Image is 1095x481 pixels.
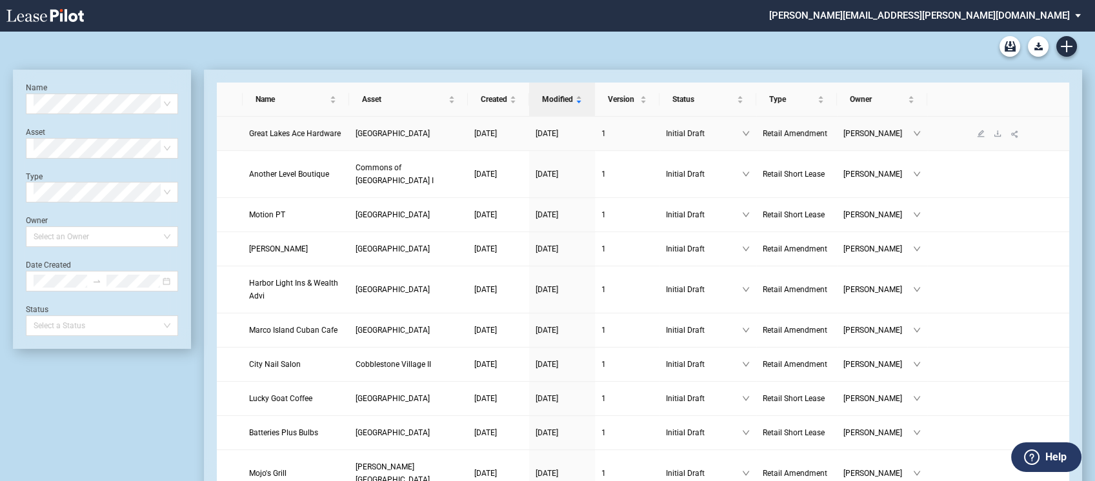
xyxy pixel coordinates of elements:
span: down [913,469,921,477]
a: Retail Short Lease [763,208,830,221]
span: down [913,170,921,178]
label: Name [26,83,47,92]
span: Grand Crossing [356,129,430,138]
a: [GEOGRAPHIC_DATA] [356,324,461,337]
span: Harbor Light Ins & Wealth Advi [249,279,338,300]
span: Initial Draft [666,426,742,439]
span: Retail Short Lease [763,428,825,437]
label: Type [26,172,43,181]
th: Modified [529,83,595,117]
a: Retail Amendment [763,242,830,255]
span: down [913,395,921,402]
span: [DATE] [474,210,497,219]
span: to [92,277,101,286]
th: Asset [349,83,468,117]
a: [GEOGRAPHIC_DATA] [356,242,461,255]
a: City Nail Salon [249,358,343,371]
span: down [742,395,750,402]
span: Retail Amendment [763,469,827,478]
span: down [913,429,921,437]
span: [DATE] [536,394,558,403]
a: [DATE] [474,358,523,371]
a: 1 [601,168,653,181]
a: [DATE] [474,242,523,255]
a: [DATE] [536,208,588,221]
a: Retail Amendment [763,358,830,371]
span: down [913,130,921,137]
a: edit [972,129,989,138]
a: [DATE] [474,324,523,337]
th: Owner [837,83,927,117]
span: [PERSON_NAME] [843,426,913,439]
span: Belfair Towne Village [356,428,430,437]
a: [GEOGRAPHIC_DATA] [356,392,461,405]
span: [DATE] [536,428,558,437]
span: down [742,245,750,253]
button: Help [1011,442,1081,472]
span: Name [256,93,327,106]
span: Rockland Plaza [356,210,430,219]
a: Retail Short Lease [763,392,830,405]
a: [DATE] [474,168,523,181]
span: Batteries Plus Bulbs [249,428,318,437]
span: down [742,211,750,219]
span: [DATE] [474,360,497,369]
span: Initial Draft [666,358,742,371]
span: [DATE] [536,244,558,253]
span: Marco Island Cuban Cafe [249,326,337,335]
span: [PERSON_NAME] [843,358,913,371]
a: 1 [601,208,653,221]
a: Cobblestone Village II [356,358,461,371]
a: [DATE] [474,392,523,405]
md-menu: Download Blank Form List [1024,36,1052,57]
span: [DATE] [474,326,497,335]
span: [PERSON_NAME] [843,392,913,405]
span: [PERSON_NAME] [843,208,913,221]
a: [DATE] [536,392,588,405]
span: down [913,360,921,368]
span: down [913,286,921,293]
a: 1 [601,283,653,296]
span: 1 [601,170,606,179]
label: Help [1045,449,1067,466]
label: Date Created [26,260,71,270]
span: 1 [601,360,606,369]
span: [DATE] [536,129,558,138]
span: [DATE] [536,210,558,219]
span: down [742,326,750,334]
span: Initial Draft [666,392,742,405]
a: [GEOGRAPHIC_DATA] [356,426,461,439]
span: 1 [601,244,606,253]
a: [DATE] [536,358,588,371]
span: down [913,211,921,219]
button: Download Blank Form [1028,36,1049,57]
span: Retail Amendment [763,129,827,138]
span: [DATE] [536,326,558,335]
span: Retail Short Lease [763,210,825,219]
a: Retail Amendment [763,324,830,337]
span: [DATE] [474,170,497,179]
a: [DATE] [536,283,588,296]
span: Lucky Goat Coffee [249,394,312,403]
a: Marco Island Cuban Cafe [249,324,343,337]
span: down [742,130,750,137]
span: 1 [601,469,606,478]
a: Motion PT [249,208,343,221]
span: [DATE] [536,469,558,478]
span: Initial Draft [666,127,742,140]
th: Name [243,83,349,117]
span: Retail Short Lease [763,394,825,403]
span: Created [481,93,507,106]
span: down [742,469,750,477]
span: Type [769,93,815,106]
span: Modified [542,93,573,106]
a: Batteries Plus Bulbs [249,426,343,439]
a: Create new document [1056,36,1077,57]
th: Status [659,83,756,117]
span: [DATE] [474,394,497,403]
span: [DATE] [536,360,558,369]
span: Initial Draft [666,467,742,480]
span: Cobblestone Village II [356,360,431,369]
a: [DATE] [474,208,523,221]
a: [DATE] [536,426,588,439]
